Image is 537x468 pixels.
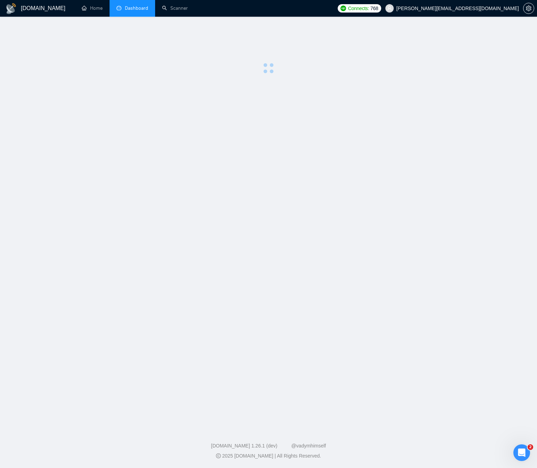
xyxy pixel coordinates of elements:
[340,6,346,11] img: upwork-logo.png
[6,452,531,460] div: 2025 [DOMAIN_NAME] | All Rights Reserved.
[211,443,278,449] a: [DOMAIN_NAME] 1.26.1 (dev)
[82,5,103,11] a: homeHome
[513,444,530,461] iframe: Intercom live chat
[117,6,121,10] span: dashboard
[291,443,326,449] a: @vadymhimself
[523,6,534,11] a: setting
[348,5,369,12] span: Connects:
[387,6,392,11] span: user
[125,5,148,11] span: Dashboard
[162,5,188,11] a: searchScanner
[216,453,221,458] span: copyright
[370,5,378,12] span: 768
[528,444,533,450] span: 2
[523,3,534,14] button: setting
[6,3,17,14] img: logo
